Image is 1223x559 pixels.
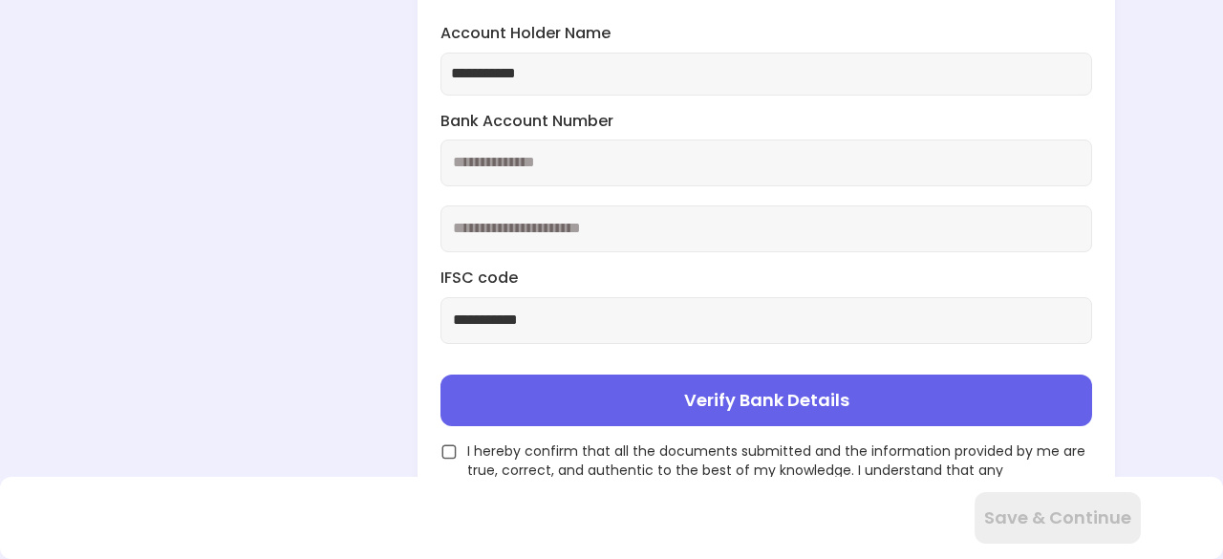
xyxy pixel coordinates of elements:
[440,23,1092,45] label: Account Holder Name
[975,492,1141,544] button: Save & Continue
[440,268,1092,290] label: IFSC code
[467,441,1092,499] span: I hereby confirm that all the documents submitted and the information provided by me are true, co...
[440,443,458,461] img: unchecked
[440,111,1092,133] label: Bank Account Number
[440,375,1092,426] button: Verify Bank Details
